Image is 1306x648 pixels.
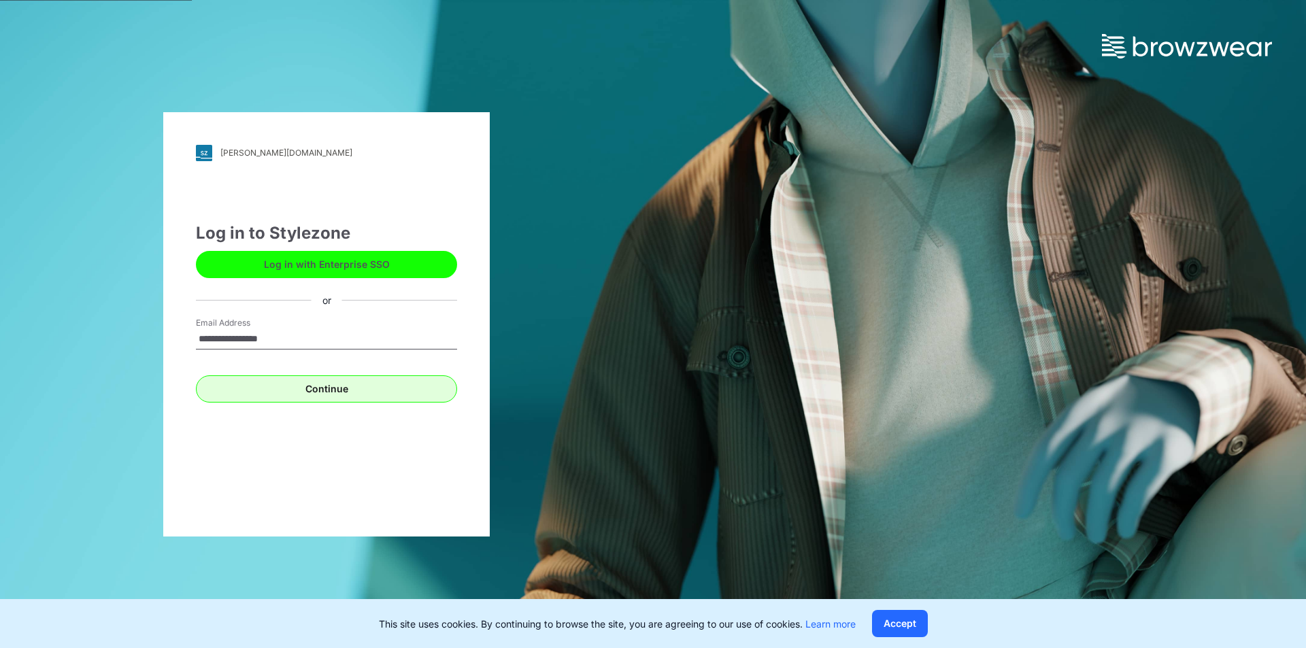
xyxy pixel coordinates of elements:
[196,375,457,403] button: Continue
[872,610,928,637] button: Accept
[805,618,856,630] a: Learn more
[220,148,352,158] div: [PERSON_NAME][DOMAIN_NAME]
[379,617,856,631] p: This site uses cookies. By continuing to browse the site, you are agreeing to our use of cookies.
[196,221,457,245] div: Log in to Stylezone
[196,145,457,161] a: [PERSON_NAME][DOMAIN_NAME]
[312,293,342,307] div: or
[196,317,291,329] label: Email Address
[196,251,457,278] button: Log in with Enterprise SSO
[1102,34,1272,58] img: browzwear-logo.73288ffb.svg
[196,145,212,161] img: svg+xml;base64,PHN2ZyB3aWR0aD0iMjgiIGhlaWdodD0iMjgiIHZpZXdCb3g9IjAgMCAyOCAyOCIgZmlsbD0ibm9uZSIgeG...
